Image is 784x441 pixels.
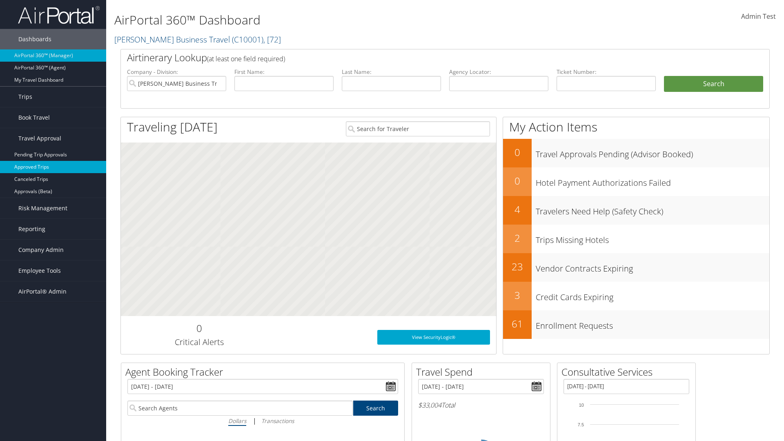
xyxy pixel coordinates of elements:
span: ( C10001 ) [232,34,263,45]
button: Search [664,76,763,92]
span: Company Admin [18,240,64,260]
label: Company - Division: [127,68,226,76]
a: Search [353,401,399,416]
a: View SecurityLogic® [377,330,490,345]
i: Dollars [228,417,246,425]
h2: Agent Booking Tracker [125,365,404,379]
a: 23Vendor Contracts Expiring [503,253,769,282]
a: 4Travelers Need Help (Safety Check) [503,196,769,225]
a: 3Credit Cards Expiring [503,282,769,310]
h2: Travel Spend [416,365,550,379]
span: Reporting [18,219,45,239]
a: Admin Test [741,4,776,29]
h2: Airtinerary Lookup [127,51,709,65]
div: | [127,416,398,426]
span: AirPortal® Admin [18,281,67,302]
tspan: 7.5 [578,422,584,427]
label: Last Name: [342,68,441,76]
span: Employee Tools [18,261,61,281]
a: 2Trips Missing Hotels [503,225,769,253]
span: Travel Approval [18,128,61,149]
h1: AirPortal 360™ Dashboard [114,11,555,29]
a: [PERSON_NAME] Business Travel [114,34,281,45]
h3: Trips Missing Hotels [536,230,769,246]
h2: 0 [503,145,532,159]
h2: 0 [127,321,271,335]
input: Search for Traveler [346,121,490,136]
a: 0Hotel Payment Authorizations Failed [503,167,769,196]
label: Agency Locator: [449,68,548,76]
h2: 23 [503,260,532,274]
span: Risk Management [18,198,67,218]
h2: 4 [503,203,532,216]
span: $33,004 [418,401,441,410]
h1: Traveling [DATE] [127,118,218,136]
h3: Travelers Need Help (Safety Check) [536,202,769,217]
h3: Vendor Contracts Expiring [536,259,769,274]
h3: Travel Approvals Pending (Advisor Booked) [536,145,769,160]
span: Trips [18,87,32,107]
input: Search Agents [127,401,353,416]
h3: Credit Cards Expiring [536,287,769,303]
tspan: 10 [579,403,584,408]
a: 0Travel Approvals Pending (Advisor Booked) [503,139,769,167]
h2: 61 [503,317,532,331]
span: , [ 72 ] [263,34,281,45]
h2: 2 [503,231,532,245]
h3: Hotel Payment Authorizations Failed [536,173,769,189]
h2: 3 [503,288,532,302]
span: Dashboards [18,29,51,49]
h2: Consultative Services [561,365,695,379]
span: Admin Test [741,12,776,21]
h3: Critical Alerts [127,336,271,348]
label: Ticket Number: [557,68,656,76]
span: Book Travel [18,107,50,128]
h2: 0 [503,174,532,188]
h1: My Action Items [503,118,769,136]
h6: Total [418,401,544,410]
span: (at least one field required) [207,54,285,63]
a: 61Enrollment Requests [503,310,769,339]
i: Transactions [261,417,294,425]
img: airportal-logo.png [18,5,100,24]
h3: Enrollment Requests [536,316,769,332]
label: First Name: [234,68,334,76]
